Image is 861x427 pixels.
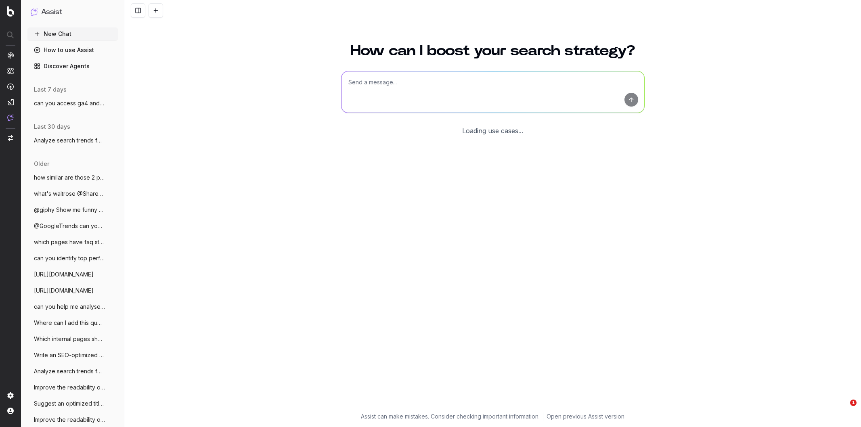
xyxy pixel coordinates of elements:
[834,400,853,419] iframe: Intercom live chat
[27,413,118,426] button: Improve the readability of [URL]
[34,136,105,144] span: Analyze search trends for: health
[7,114,14,121] img: Assist
[34,287,94,295] span: [URL][DOMAIN_NAME]
[34,383,105,391] span: Improve the readability of [URL]
[27,27,118,40] button: New Chat
[27,203,118,216] button: @giphy Show me funny cat GIFs
[34,319,105,327] span: Where can I add this question o the page
[27,187,118,200] button: what's waitrose @ShareOfVoice-ChatGPT in
[34,303,105,311] span: can you help me analyse log files from o
[27,220,118,232] button: @GoogleTrends can you compare search dem
[7,99,14,105] img: Studio
[850,400,857,406] span: 1
[31,8,38,16] img: Assist
[27,268,118,281] button: [URL][DOMAIN_NAME]
[27,300,118,313] button: can you help me analyse log files from o
[341,44,645,58] h1: How can I boost your search strategy?
[34,238,105,246] span: which pages have faq structured data
[27,365,118,378] button: Analyze search trends for: recipes for 1
[27,381,118,394] button: Improve the readability of [URL]
[41,6,62,18] h1: Assist
[27,397,118,410] button: Suggest an optimized title and descripti
[27,316,118,329] button: Where can I add this question o the page
[34,270,94,278] span: [URL][DOMAIN_NAME]
[7,83,14,90] img: Activation
[8,135,13,141] img: Switch project
[27,252,118,265] button: can you identify top performing cocktail
[27,44,118,57] a: How to use Assist
[547,412,624,421] a: Open previous Assist version
[34,190,105,198] span: what's waitrose @ShareOfVoice-ChatGPT in
[34,254,105,262] span: can you identify top performing cocktail
[27,333,118,345] button: Which internal pages should I link to fr
[27,236,118,249] button: which pages have faq structured data
[7,6,14,17] img: Botify logo
[34,367,105,375] span: Analyze search trends for: recipes for 1
[34,222,105,230] span: @GoogleTrends can you compare search dem
[27,171,118,184] button: how similar are those 2 pages [URL]
[34,160,49,168] span: older
[27,134,118,147] button: Analyze search trends for: health
[27,284,118,297] button: [URL][DOMAIN_NAME]
[34,174,105,182] span: how similar are those 2 pages [URL]
[27,349,118,362] button: Write an SEO-optimized article about bar
[361,412,540,421] p: Assist can make mistakes. Consider checking important information.
[7,52,14,59] img: Analytics
[7,408,14,414] img: My account
[34,123,70,131] span: last 30 days
[7,67,14,74] img: Intelligence
[34,99,105,107] span: can you access ga4 and tell me how did m
[34,86,67,94] span: last 7 days
[27,97,118,110] button: can you access ga4 and tell me how did m
[34,335,105,343] span: Which internal pages should I link to fr
[34,351,105,359] span: Write an SEO-optimized article about bar
[34,400,105,408] span: Suggest an optimized title and descripti
[27,60,118,73] a: Discover Agents
[31,6,115,18] button: Assist
[462,126,523,136] div: Loading use cases...
[7,392,14,399] img: Setting
[34,206,105,214] span: @giphy Show me funny cat GIFs
[34,416,105,424] span: Improve the readability of [URL]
